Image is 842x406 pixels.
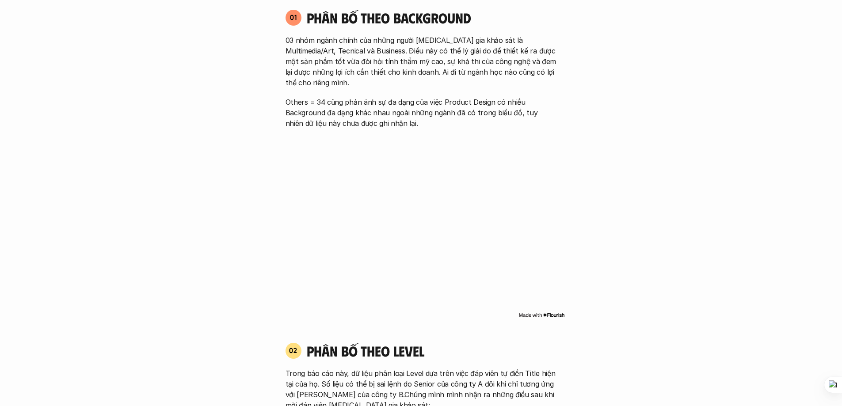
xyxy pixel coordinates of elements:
[289,347,297,354] p: 02
[307,342,557,359] h4: phân bố theo Level
[518,311,565,319] img: Made with Flourish
[278,142,565,310] iframe: Interactive or visual content
[290,14,297,21] p: 01
[286,97,557,129] p: Others = 34 cũng phản ánh sự đa dạng của việc Product Design có nhiều Background đa dạng khác nha...
[286,35,557,88] p: 03 nhóm ngành chính của những người [MEDICAL_DATA] gia khảo sát là Multimedia/Art, Tecnical và Bu...
[307,9,557,26] h4: Phân bố theo background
